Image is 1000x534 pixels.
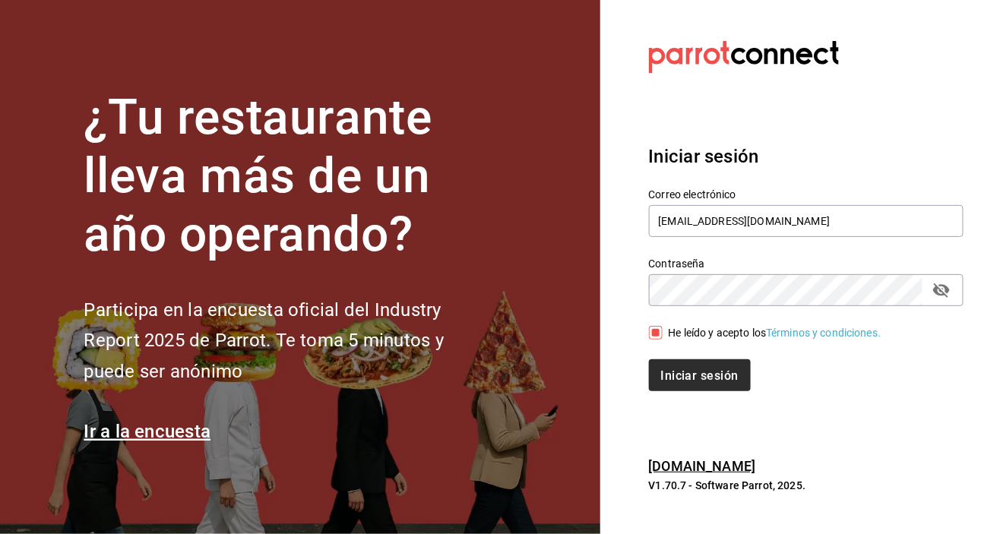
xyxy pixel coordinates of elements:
font: Iniciar sesión [649,146,759,167]
a: [DOMAIN_NAME] [649,458,756,474]
font: ¿Tu restaurante lleva más de un año operando? [84,89,432,263]
a: Ir a la encuesta [84,421,211,442]
font: He leído y acepto los [669,327,767,339]
font: Contraseña [649,258,705,270]
font: V1.70.7 - Software Parrot, 2025. [649,479,806,491]
input: Ingresa tu correo electrónico [649,205,964,237]
font: Iniciar sesión [661,368,739,382]
button: campo de contraseña [929,277,954,303]
font: Correo electrónico [649,189,736,201]
a: Términos y condiciones. [766,327,881,339]
font: Participa en la encuesta oficial del Industry Report 2025 de Parrot. Te toma 5 minutos y puede se... [84,299,444,383]
button: Iniciar sesión [649,359,751,391]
